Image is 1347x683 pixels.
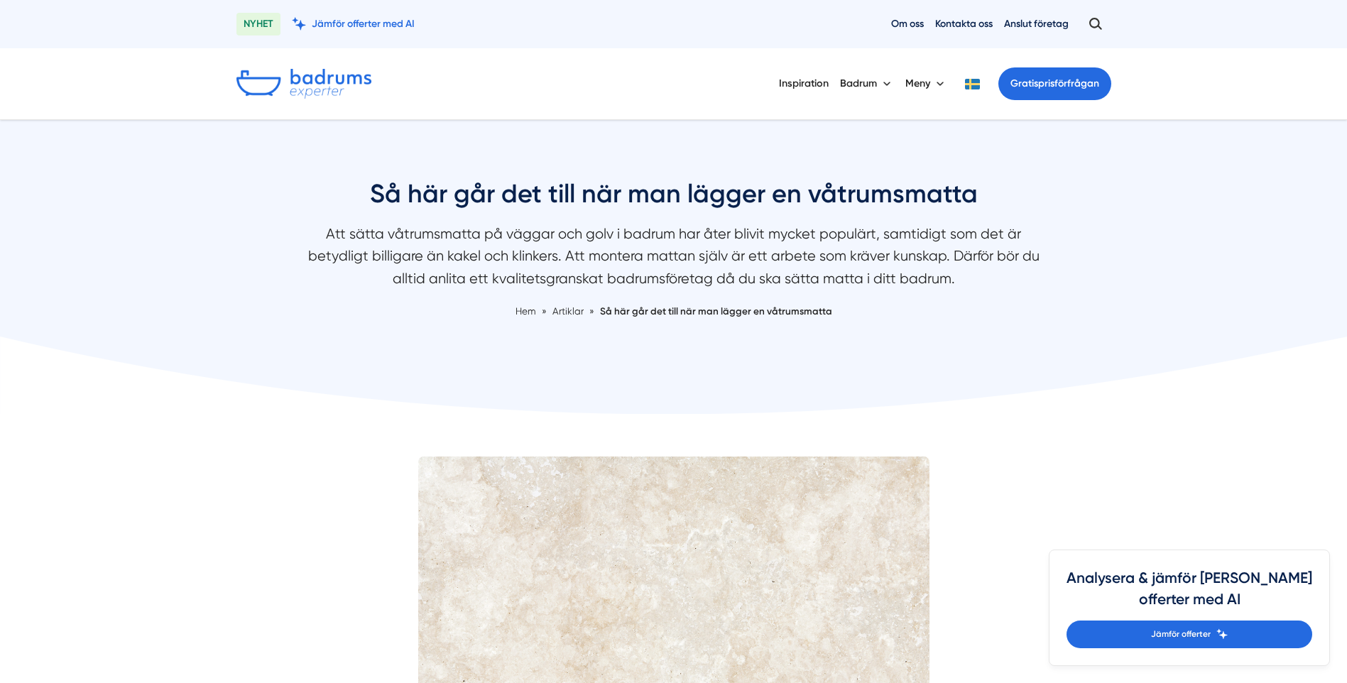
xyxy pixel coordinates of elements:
span: NYHET [236,13,280,35]
a: Jämför offerter med AI [292,17,415,31]
a: Anslut företag [1004,17,1069,31]
span: Jämför offerter [1151,628,1211,641]
span: » [542,304,547,319]
h4: Analysera & jämför [PERSON_NAME] offerter med AI [1067,567,1312,621]
p: Att sätta våtrumsmatta på väggar och golv i badrum har åter blivit mycket populärt, samtidigt som... [298,223,1050,297]
a: Gratisprisförfrågan [998,67,1111,100]
span: Gratis [1010,77,1038,89]
span: Artiklar [552,305,584,317]
a: Hem [516,305,536,317]
h1: Så här går det till när man lägger en våtrumsmatta [298,177,1050,223]
nav: Breadcrumb [298,304,1050,319]
button: Badrum [840,65,894,102]
a: Inspiration [779,65,829,102]
a: Kontakta oss [935,17,993,31]
span: » [589,304,594,319]
img: Badrumsexperter.se logotyp [236,69,371,99]
a: Så här går det till när man lägger en våtrumsmatta [600,305,832,317]
a: Jämför offerter [1067,621,1312,648]
a: Artiklar [552,305,586,317]
a: Om oss [891,17,924,31]
button: Meny [905,65,947,102]
span: Jämför offerter med AI [312,17,415,31]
